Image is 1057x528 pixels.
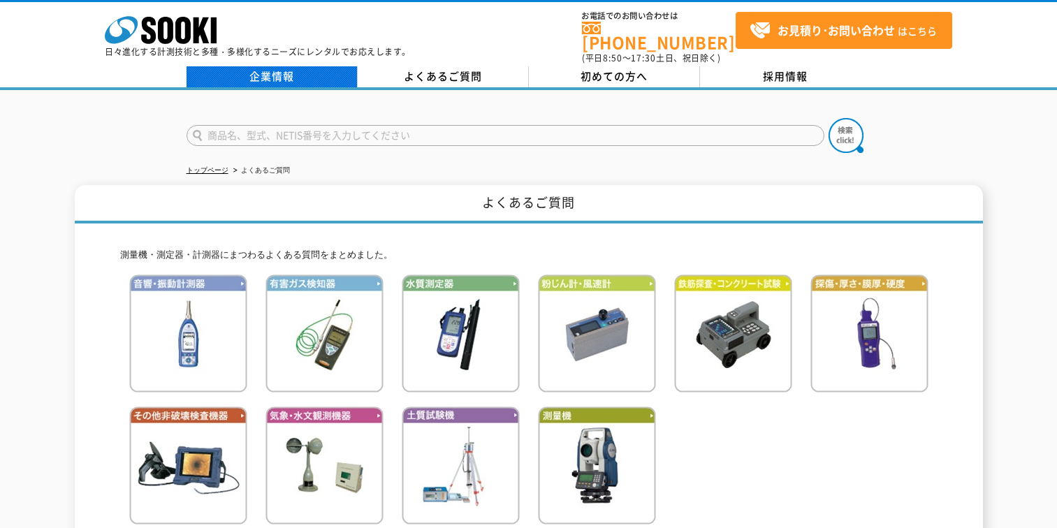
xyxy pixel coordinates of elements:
input: 商品名、型式、NETIS番号を入力してください [187,125,824,146]
img: 気象・水文観測機器 [265,406,384,525]
a: 初めての方へ [529,66,700,87]
span: お電話でのお問い合わせは [582,12,736,20]
a: トップページ [187,166,228,174]
img: 粉じん計・風速計 [538,274,656,393]
img: 測量機 [538,406,656,525]
span: (平日 ～ 土日、祝日除く) [582,52,720,64]
img: 音響・振動計測器 [129,274,247,393]
span: 初めての方へ [581,68,648,84]
p: 測量機・測定器・計測器にまつわるよくある質問をまとめました。 [120,248,938,263]
a: よくあるご質問 [358,66,529,87]
span: はこちら [750,20,937,41]
a: [PHONE_NUMBER] [582,22,736,50]
strong: お見積り･お問い合わせ [778,22,895,38]
a: 企業情報 [187,66,358,87]
a: 採用情報 [700,66,871,87]
span: 8:50 [603,52,622,64]
span: 17:30 [631,52,656,64]
a: お見積り･お問い合わせはこちら [736,12,952,49]
img: 鉄筋検査・コンクリート試験 [674,274,792,393]
h1: よくあるご質問 [75,185,983,223]
img: 有害ガス検知器 [265,274,384,393]
p: 日々進化する計測技術と多種・多様化するニーズにレンタルでお応えします。 [105,47,411,56]
img: その他非破壊検査機器 [129,406,247,525]
img: btn_search.png [829,118,863,153]
li: よくあるご質問 [231,163,290,178]
img: 土質試験機 [402,406,520,525]
img: 探傷・厚さ・膜厚・硬度 [810,274,928,393]
img: 水質測定器 [402,274,520,393]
